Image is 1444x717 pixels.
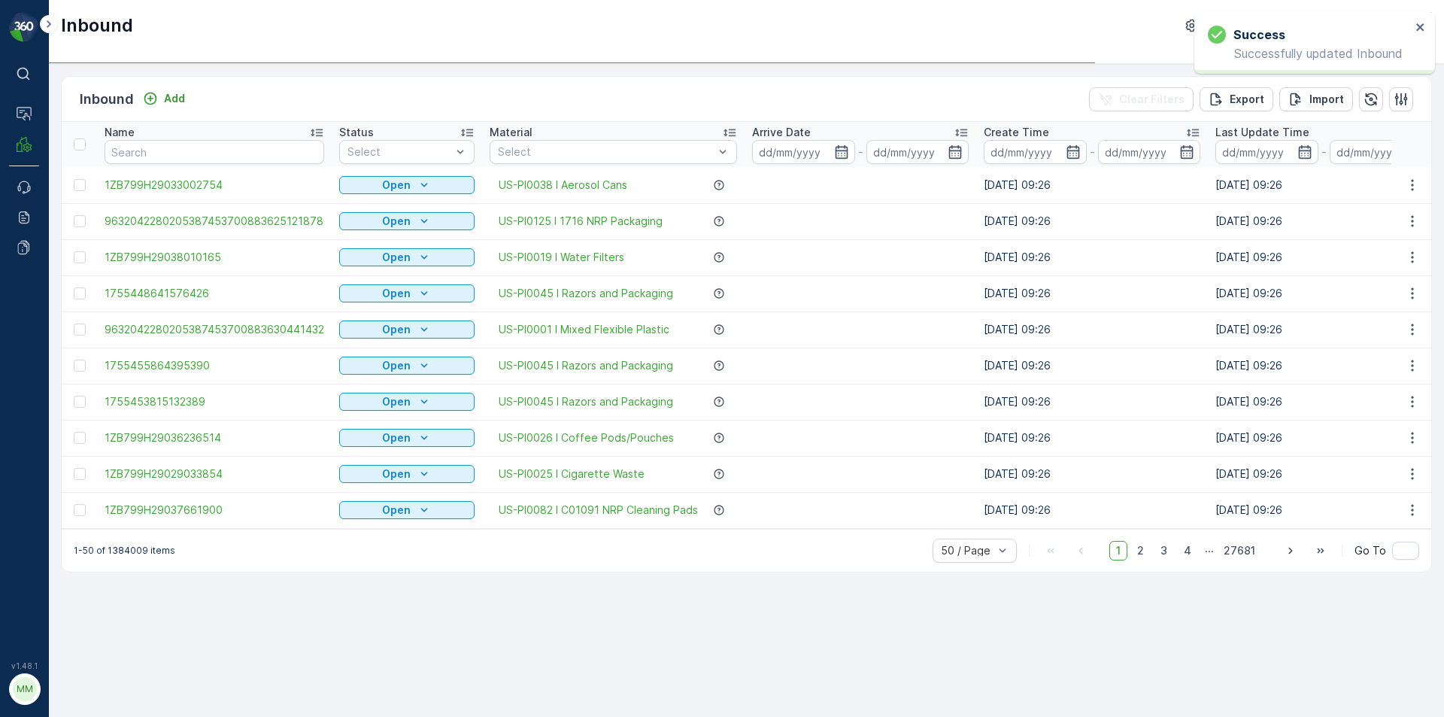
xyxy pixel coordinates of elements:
[1208,203,1439,239] td: [DATE] 09:26
[498,144,714,160] p: Select
[339,357,475,375] button: Open
[382,466,411,482] p: Open
[105,466,324,482] span: 1ZB799H29029033854
[1090,143,1095,161] p: -
[105,322,324,337] span: 9632042280205387453700883630441432
[80,346,126,359] span: FD Pallet
[1321,143,1327,161] p: -
[105,394,324,409] a: 1755453815132389
[105,178,324,193] a: 1ZB799H29033002754
[976,420,1208,456] td: [DATE] 09:26
[382,430,411,445] p: Open
[1330,140,1433,164] input: dd/mm/yyyy
[74,468,86,480] div: Toggle Row Selected
[976,203,1208,239] td: [DATE] 09:26
[1217,541,1262,561] span: 27681
[1233,26,1285,44] h3: Success
[339,176,475,194] button: Open
[105,140,324,164] input: Search
[347,144,451,160] p: Select
[1098,140,1201,164] input: dd/mm/yyyy
[339,248,475,266] button: Open
[1208,275,1439,311] td: [DATE] 09:26
[9,673,39,705] button: MM
[105,430,324,445] span: 1ZB799H29036236514
[499,394,673,409] a: US-PI0045 I Razors and Packaging
[1208,492,1439,528] td: [DATE] 09:26
[339,284,475,302] button: Open
[105,125,135,140] p: Name
[1177,541,1198,561] span: 4
[61,14,133,38] p: Inbound
[499,430,674,445] span: US-PI0026 I Coffee Pods/Pouches
[752,125,811,140] p: Arrive Date
[976,275,1208,311] td: [DATE] 09:26
[382,214,411,229] p: Open
[339,429,475,447] button: Open
[84,321,89,334] span: -
[1119,92,1185,107] p: Clear Filters
[1089,87,1194,111] button: Clear Filters
[499,178,627,193] a: US-PI0038 I Aerosol Cans
[382,286,411,301] p: Open
[1230,92,1264,107] p: Export
[1205,541,1214,561] p: ...
[105,250,324,265] a: 1ZB799H29038010165
[80,89,134,110] p: Inbound
[64,371,211,384] span: US-PI0139 I Gloves & Safety
[1309,92,1344,107] p: Import
[74,432,86,444] div: Toggle Row Selected
[499,322,669,337] span: US-PI0001 I Mixed Flexible Plastic
[382,178,411,193] p: Open
[984,140,1087,164] input: dd/mm/yyyy
[50,247,290,260] span: FD, SO60671, [DATE], #2_Copy 1755533562814
[382,322,411,337] p: Open
[382,358,411,373] p: Open
[1208,420,1439,456] td: [DATE] 09:26
[74,504,86,516] div: Toggle Row Selected
[1215,140,1318,164] input: dd/mm/yyyy
[1208,239,1439,275] td: [DATE] 09:26
[1279,87,1353,111] button: Import
[866,140,969,164] input: dd/mm/yyyy
[490,125,532,140] p: Material
[79,296,84,309] span: -
[339,501,475,519] button: Open
[984,125,1049,140] p: Create Time
[499,250,624,265] span: US-PI0019 I Water Filters
[74,215,86,227] div: Toggle Row Selected
[1415,21,1426,35] button: close
[1130,541,1151,561] span: 2
[499,466,645,482] a: US-PI0025 I Cigarette Waste
[499,358,673,373] span: US-PI0045 I Razors and Packaging
[976,348,1208,384] td: [DATE] 09:26
[339,212,475,230] button: Open
[13,346,80,359] span: Asset Type :
[88,272,93,284] span: -
[74,396,86,408] div: Toggle Row Selected
[339,465,475,483] button: Open
[74,360,86,372] div: Toggle Row Selected
[1208,384,1439,420] td: [DATE] 09:26
[74,179,86,191] div: Toggle Row Selected
[105,358,324,373] a: 1755455864395390
[339,321,475,339] button: Open
[1355,543,1386,558] span: Go To
[339,393,475,411] button: Open
[105,214,324,229] a: 9632042280205387453700883625121878
[1215,125,1309,140] p: Last Update Time
[339,125,374,140] p: Status
[9,12,39,42] img: logo
[137,90,191,108] button: Add
[976,492,1208,528] td: [DATE] 09:26
[9,661,39,670] span: v 1.48.1
[74,251,86,263] div: Toggle Row Selected
[164,91,185,106] p: Add
[752,140,855,164] input: dd/mm/yyyy
[382,394,411,409] p: Open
